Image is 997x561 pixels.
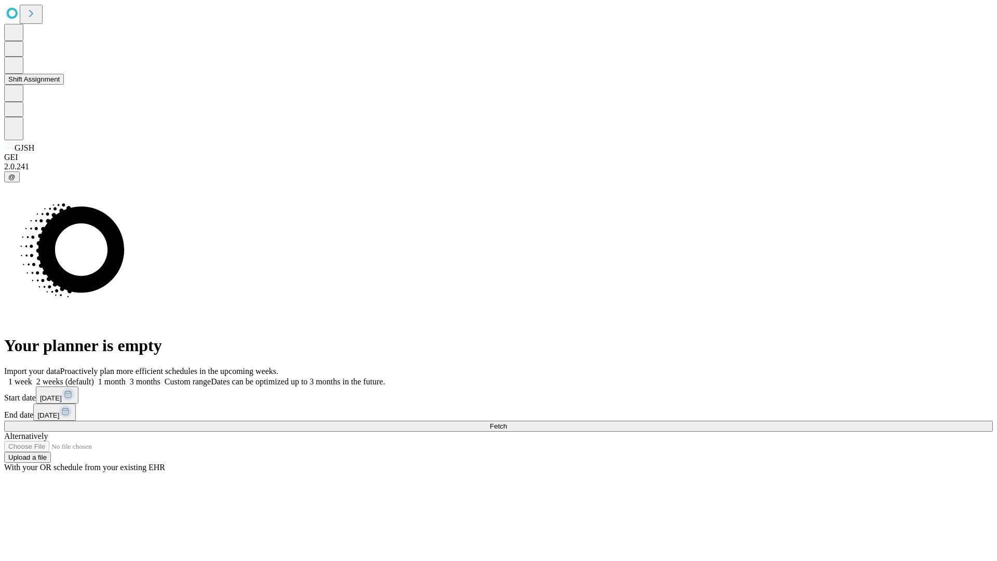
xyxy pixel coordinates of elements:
[4,432,48,440] span: Alternatively
[4,463,165,472] span: With your OR schedule from your existing EHR
[4,74,64,85] button: Shift Assignment
[4,336,993,355] h1: Your planner is empty
[4,162,993,171] div: 2.0.241
[36,377,94,386] span: 2 weeks (default)
[60,367,278,376] span: Proactively plan more efficient schedules in the upcoming weeks.
[4,452,51,463] button: Upload a file
[36,386,78,404] button: [DATE]
[37,411,59,419] span: [DATE]
[33,404,76,421] button: [DATE]
[4,404,993,421] div: End date
[15,143,34,152] span: GJSH
[4,153,993,162] div: GEI
[4,421,993,432] button: Fetch
[98,377,126,386] span: 1 month
[4,386,993,404] div: Start date
[165,377,211,386] span: Custom range
[490,422,507,430] span: Fetch
[8,173,16,181] span: @
[4,367,60,376] span: Import your data
[40,394,62,402] span: [DATE]
[211,377,385,386] span: Dates can be optimized up to 3 months in the future.
[8,377,32,386] span: 1 week
[130,377,160,386] span: 3 months
[4,171,20,182] button: @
